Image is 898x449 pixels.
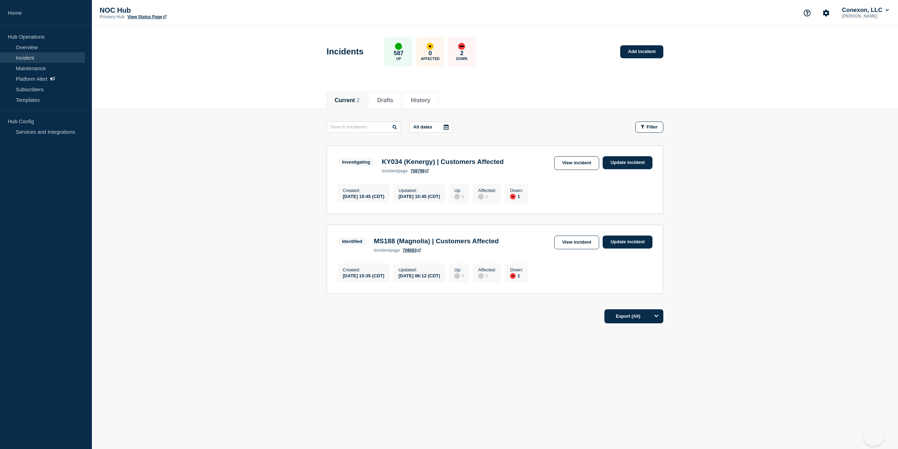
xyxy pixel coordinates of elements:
[454,267,464,272] p: Up :
[478,267,496,272] p: Affected :
[343,193,384,199] div: [DATE] 15:45 (CDT)
[840,14,890,19] p: [PERSON_NAME]
[410,169,429,173] a: 708799
[382,158,504,166] h3: KY034 (Kenergy) | Customers Affected
[337,158,375,166] span: Investigating
[840,7,890,14] button: Conexon, LLC
[398,193,440,199] div: [DATE] 15:45 (CDT)
[478,193,496,199] div: 0
[356,97,360,103] span: 2
[478,272,496,279] div: 0
[377,97,393,104] button: Drafts
[478,194,484,199] div: disabled
[458,43,465,50] div: down
[411,97,430,104] button: History
[427,43,434,50] div: affected
[374,237,499,245] h3: MS188 (Magnolia) | Customers Affected
[620,45,663,58] a: Add incident
[454,273,460,279] div: disabled
[454,194,460,199] div: disabled
[554,156,599,170] a: View incident
[510,193,523,199] div: 1
[100,6,240,14] p: NOC Hub
[327,47,363,57] h1: Incidents
[396,57,401,61] p: Up
[398,272,440,278] div: [DATE] 06:12 (CDT)
[635,121,663,133] button: Filter
[603,236,652,249] a: Update incident
[374,248,390,253] span: incident
[646,124,658,130] span: Filter
[398,267,440,272] p: Updated :
[510,272,523,279] div: 1
[382,169,408,173] p: page
[510,188,523,193] p: Down :
[454,272,464,279] div: 0
[603,156,652,169] a: Update incident
[604,309,663,323] button: Export (All)
[510,194,516,199] div: down
[413,124,432,130] p: All dates
[343,267,384,272] p: Created :
[337,237,367,245] span: Identified
[478,273,484,279] div: disabled
[127,14,166,19] a: View Status Page
[800,6,815,20] button: Support
[394,50,403,57] p: 587
[460,50,463,57] p: 2
[863,425,884,446] iframe: Help Scout Beacon - Open
[819,6,833,20] button: Account settings
[395,43,402,50] div: up
[510,267,523,272] p: Down :
[343,188,384,193] p: Created :
[649,309,663,323] button: Options
[510,273,516,279] div: down
[100,14,125,19] p: Primary Hub
[478,188,496,193] p: Affected :
[382,169,398,173] span: incident
[374,248,400,253] p: page
[429,50,432,57] p: 0
[335,97,360,104] button: Current 2
[327,121,401,133] input: Search incidents
[409,121,453,133] button: All dates
[343,272,384,278] div: [DATE] 15:35 (CDT)
[554,236,599,249] a: View incident
[454,188,464,193] p: Up :
[421,57,440,61] p: Affected
[456,57,468,61] p: Down
[403,248,421,253] a: 708083
[398,188,440,193] p: Updated :
[454,193,464,199] div: 0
